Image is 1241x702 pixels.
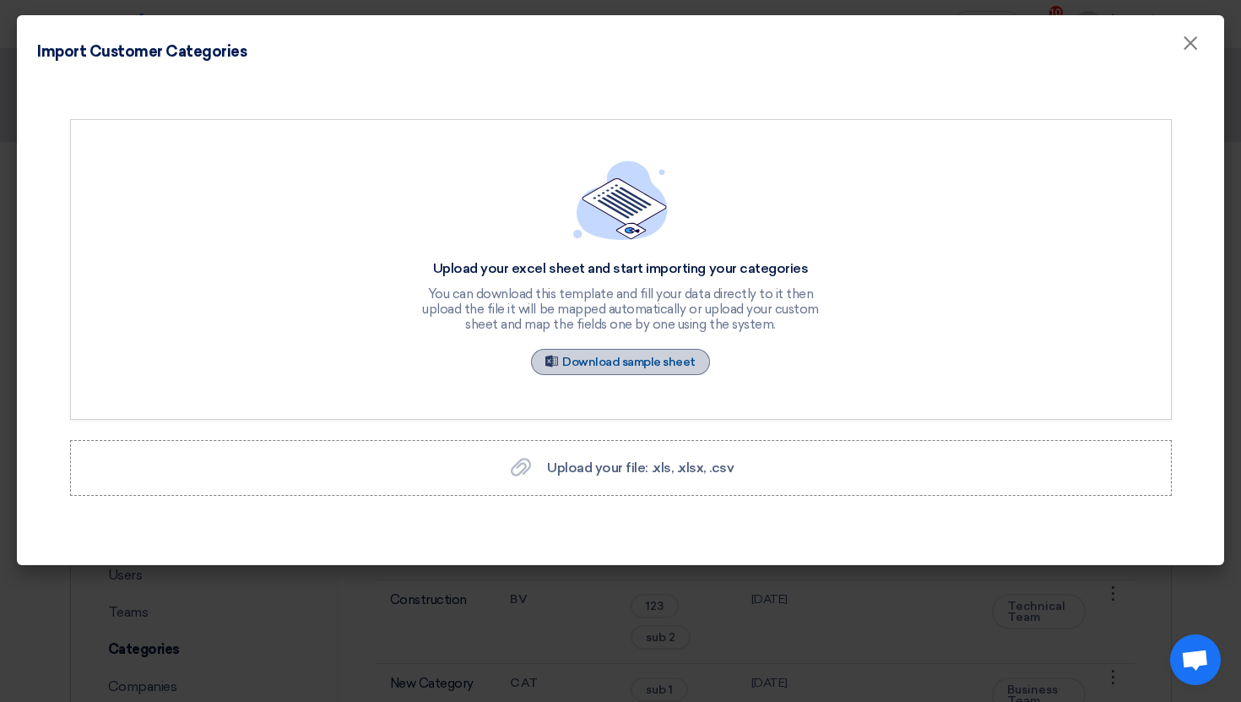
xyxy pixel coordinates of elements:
a: Download sample sheet [531,349,710,375]
button: Close [1168,27,1212,61]
div: You can download this template and fill your data directly to it then upload the file it will be ... [418,286,823,332]
span: Upload your file: .xls, .xlsx, .csv [547,460,734,476]
div: Upload your excel sheet and start importing your categories [418,260,823,278]
span: × [1182,30,1199,64]
img: empty_state_list.svg [573,161,668,240]
div: Open chat [1170,634,1221,685]
h4: Import Customer Categories [37,41,247,63]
